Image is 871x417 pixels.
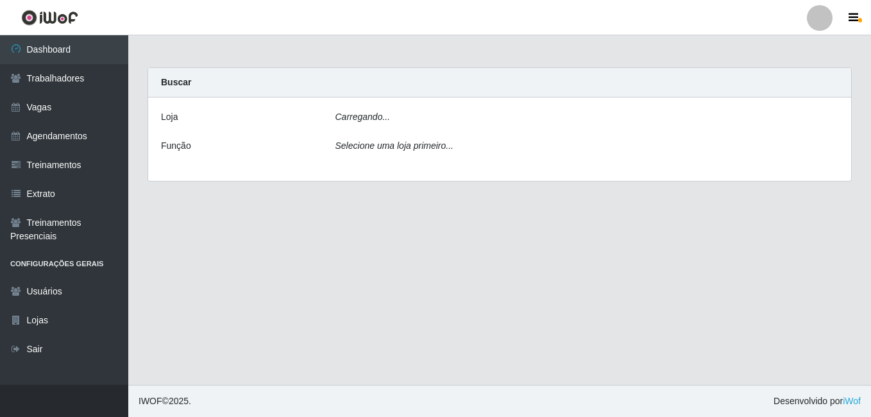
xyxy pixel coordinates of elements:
[161,110,178,124] label: Loja
[843,396,861,406] a: iWof
[335,112,391,122] i: Carregando...
[335,140,453,151] i: Selecione uma loja primeiro...
[774,395,861,408] span: Desenvolvido por
[139,396,162,406] span: IWOF
[161,77,191,87] strong: Buscar
[21,10,78,26] img: CoreUI Logo
[139,395,191,408] span: © 2025 .
[161,139,191,153] label: Função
